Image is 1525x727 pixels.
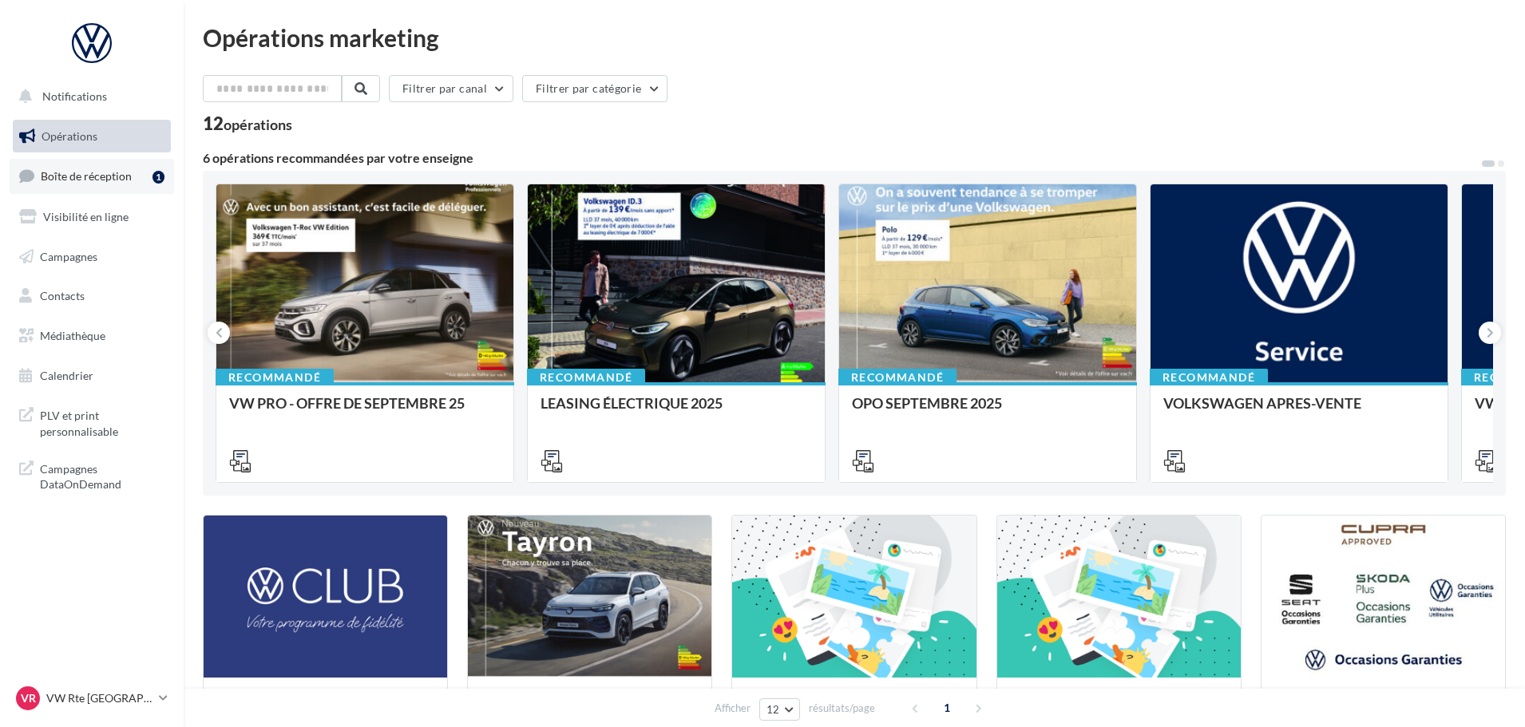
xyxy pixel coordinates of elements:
span: Calendrier [40,369,93,382]
a: Campagnes [10,240,174,274]
div: Recommandé [838,369,957,386]
a: PLV et print personnalisable [10,398,174,445]
div: Recommandé [527,369,645,386]
span: Afficher [715,701,751,716]
span: Campagnes DataOnDemand [40,458,164,492]
div: VOLKSWAGEN APRES-VENTE [1163,395,1435,427]
button: Notifications [10,80,168,113]
div: opérations [224,117,292,132]
div: OPO SEPTEMBRE 2025 [852,395,1123,427]
span: Notifications [42,89,107,103]
button: Filtrer par catégorie [522,75,667,102]
button: Filtrer par canal [389,75,513,102]
span: résultats/page [809,701,875,716]
a: Médiathèque [10,319,174,353]
div: LEASING ÉLECTRIQUE 2025 [541,395,812,427]
span: VR [21,690,36,706]
span: PLV et print personnalisable [40,405,164,439]
div: Recommandé [1150,369,1268,386]
p: VW Rte [GEOGRAPHIC_DATA] [46,690,152,706]
div: 1 [152,171,164,184]
a: Contacts [10,279,174,313]
a: Opérations [10,120,174,153]
div: VW PRO - OFFRE DE SEPTEMBRE 25 [229,395,501,427]
div: 12 [203,115,292,132]
button: 12 [759,698,800,721]
span: Visibilité en ligne [43,210,129,223]
span: Contacts [40,289,85,302]
a: Campagnes DataOnDemand [10,452,174,499]
a: Visibilité en ligne [10,200,174,234]
a: VR VW Rte [GEOGRAPHIC_DATA] [13,683,171,713]
div: Recommandé [216,369,334,386]
span: Médiathèque [40,329,105,342]
a: Calendrier [10,359,174,393]
span: 12 [766,703,780,716]
div: 6 opérations recommandées par votre enseigne [203,152,1480,164]
span: Campagnes [40,249,97,263]
span: Opérations [42,129,97,143]
span: 1 [934,695,960,721]
a: Boîte de réception1 [10,159,174,193]
span: Boîte de réception [41,169,132,183]
div: Opérations marketing [203,26,1506,49]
